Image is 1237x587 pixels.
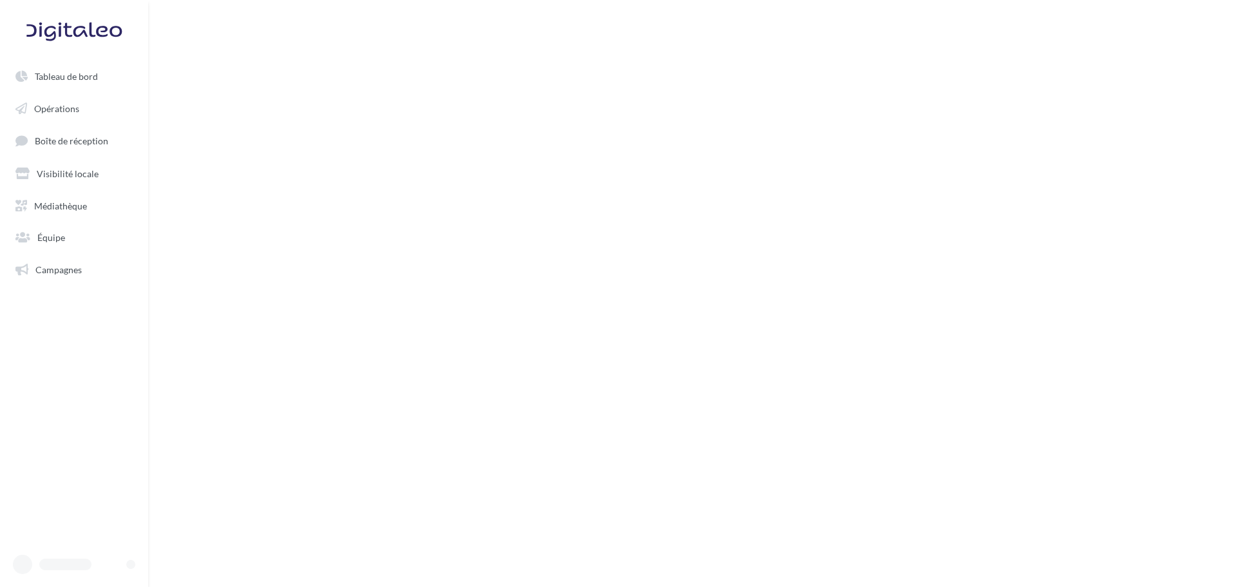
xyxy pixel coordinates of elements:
span: Visibilité locale [37,168,99,179]
span: Opérations [34,103,79,114]
a: Opérations [8,95,140,122]
span: Boîte de réception [35,135,108,146]
a: Visibilité locale [8,160,140,188]
a: Médiathèque [8,193,140,220]
span: Tableau de bord [35,71,98,82]
span: Médiathèque [34,200,87,211]
a: Équipe [8,224,140,251]
a: Boîte de réception [8,127,140,155]
span: Équipe [37,232,65,243]
span: Campagnes [35,264,82,275]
